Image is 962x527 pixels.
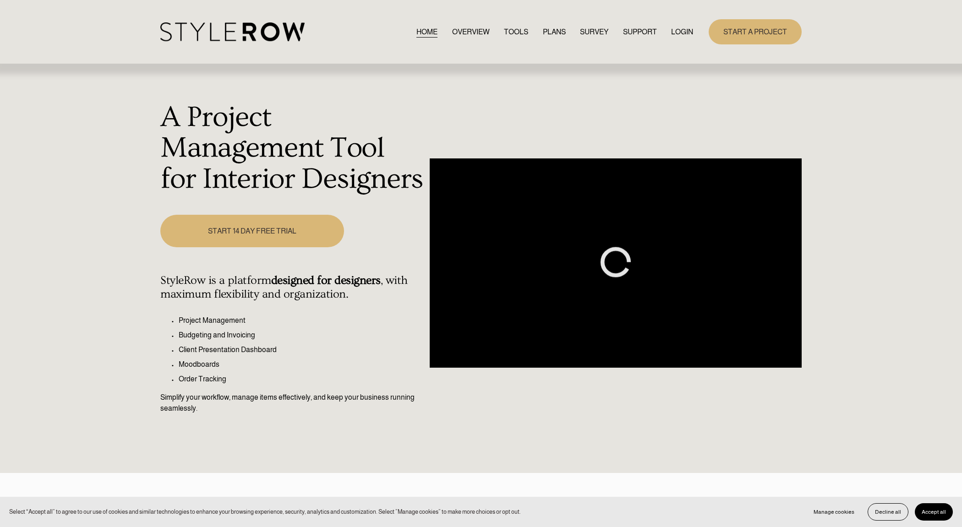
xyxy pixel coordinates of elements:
button: Accept all [915,503,953,521]
p: Order Tracking [179,374,425,385]
h1: A Project Management Tool for Interior Designers [160,102,425,195]
span: SUPPORT [623,27,657,38]
strong: designed for designers [271,274,381,287]
p: Select “Accept all” to agree to our use of cookies and similar technologies to enhance your brows... [9,507,521,516]
a: START A PROJECT [709,19,802,44]
p: Client Presentation Dashboard [179,344,425,355]
a: PLANS [543,26,566,38]
a: START 14 DAY FREE TRIAL [160,215,344,247]
span: Accept all [922,509,946,515]
a: LOGIN [671,26,693,38]
h4: StyleRow is a platform , with maximum flexibility and organization. [160,274,425,301]
button: Decline all [868,503,908,521]
p: Project Management [179,315,425,326]
a: folder dropdown [623,26,657,38]
a: SURVEY [580,26,608,38]
span: Decline all [875,509,901,515]
a: TOOLS [504,26,528,38]
img: StyleRow [160,22,305,41]
p: Budgeting and Invoicing [179,330,425,341]
button: Manage cookies [807,503,861,521]
p: Moodboards [179,359,425,370]
a: OVERVIEW [452,26,490,38]
a: HOME [416,26,437,38]
span: Manage cookies [814,509,854,515]
p: Simplify your workflow, manage items effectively, and keep your business running seamlessly. [160,392,425,414]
